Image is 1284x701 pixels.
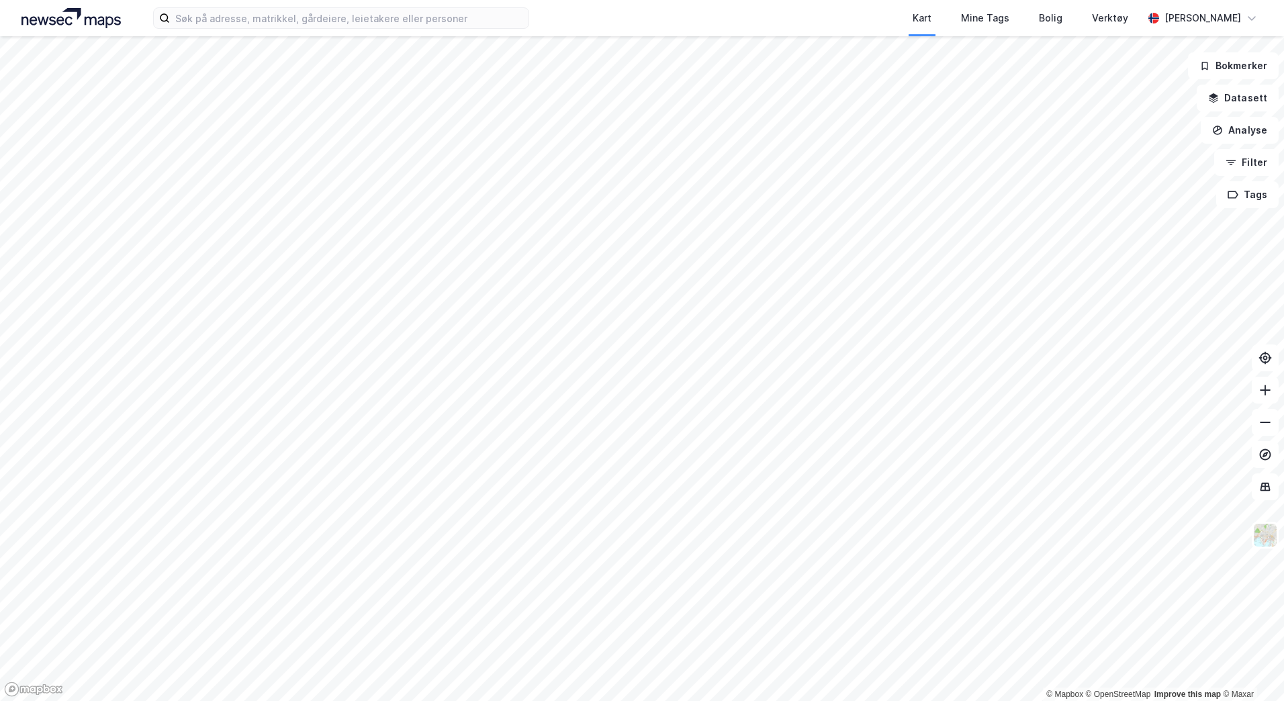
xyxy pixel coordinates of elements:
[1039,10,1062,26] div: Bolig
[1216,181,1279,208] button: Tags
[170,8,529,28] input: Søk på adresse, matrikkel, gårdeiere, leietakere eller personer
[961,10,1009,26] div: Mine Tags
[1201,117,1279,144] button: Analyse
[1188,52,1279,79] button: Bokmerker
[4,682,63,697] a: Mapbox homepage
[1086,690,1151,699] a: OpenStreetMap
[1214,149,1279,176] button: Filter
[1164,10,1241,26] div: [PERSON_NAME]
[1217,637,1284,701] iframe: Chat Widget
[1217,637,1284,701] div: Kontrollprogram for chat
[1197,85,1279,111] button: Datasett
[913,10,931,26] div: Kart
[21,8,121,28] img: logo.a4113a55bc3d86da70a041830d287a7e.svg
[1154,690,1221,699] a: Improve this map
[1046,690,1083,699] a: Mapbox
[1252,522,1278,548] img: Z
[1092,10,1128,26] div: Verktøy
